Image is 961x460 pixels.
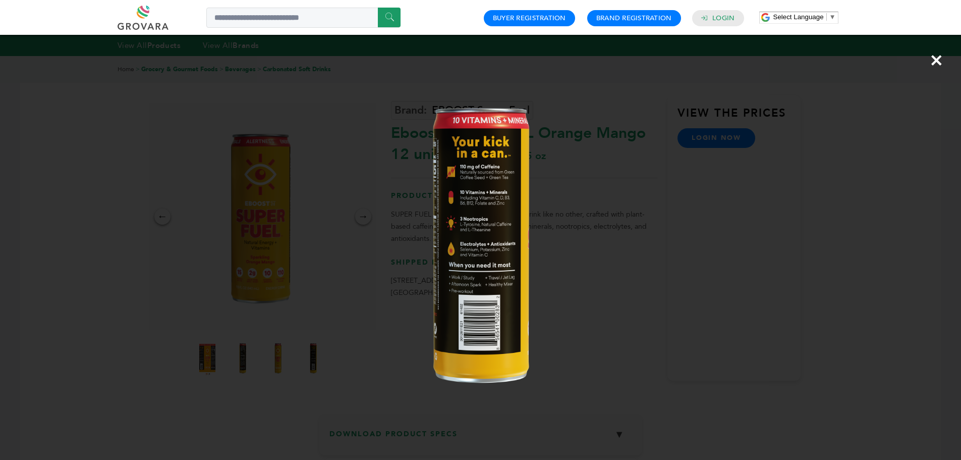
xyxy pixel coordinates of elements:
[773,13,824,21] span: Select Language
[829,13,836,21] span: ▼
[773,13,836,21] a: Select Language​
[930,46,943,74] span: ×
[596,14,672,23] a: Brand Registration
[493,14,566,23] a: Buyer Registration
[297,58,664,426] img: Image Preview
[206,8,401,28] input: Search a product or brand...
[712,14,734,23] a: Login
